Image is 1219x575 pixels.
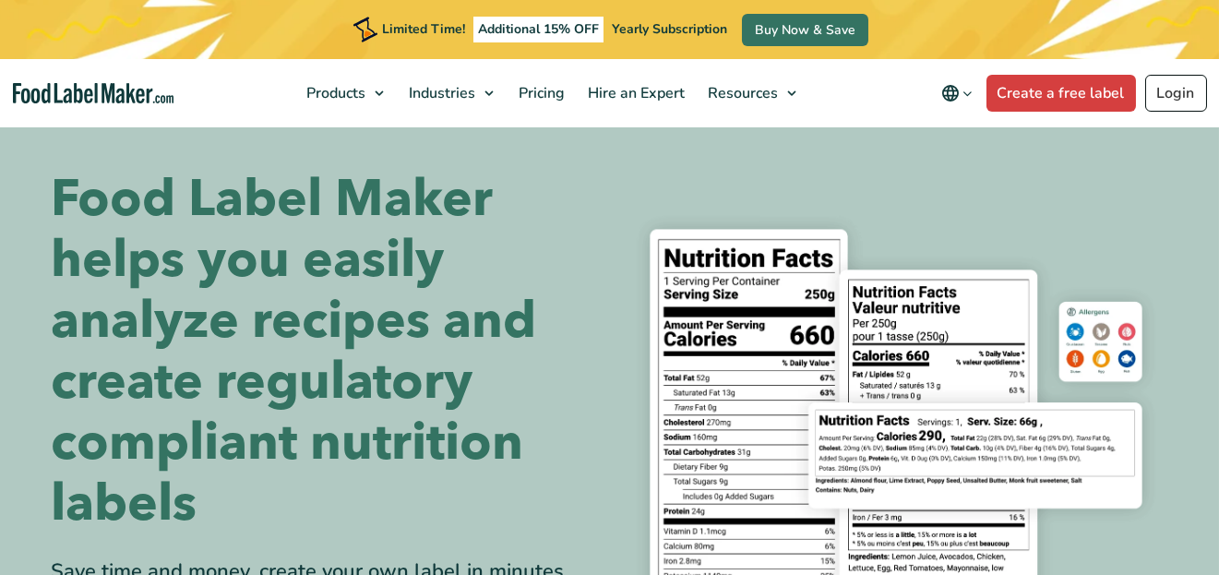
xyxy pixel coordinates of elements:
span: Pricing [513,83,567,103]
span: Additional 15% OFF [473,17,604,42]
a: Login [1145,75,1207,112]
button: Change language [928,75,986,112]
a: Hire an Expert [577,59,692,127]
span: Hire an Expert [582,83,687,103]
a: Resources [697,59,806,127]
a: Products [295,59,393,127]
span: Yearly Subscription [612,20,727,38]
span: Products [301,83,367,103]
a: Industries [398,59,503,127]
a: Pricing [508,59,572,127]
a: Food Label Maker homepage [13,83,174,104]
span: Industries [403,83,477,103]
h1: Food Label Maker helps you easily analyze recipes and create regulatory compliant nutrition labels [52,169,596,534]
a: Create a free label [986,75,1136,112]
a: Buy Now & Save [742,14,868,46]
span: Resources [702,83,780,103]
span: Limited Time! [382,20,465,38]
